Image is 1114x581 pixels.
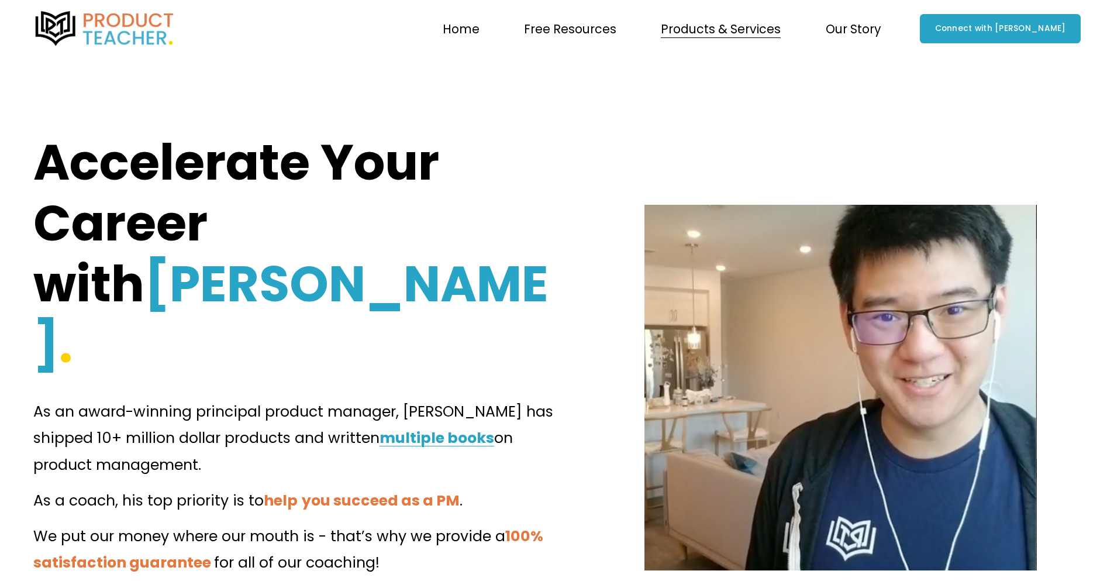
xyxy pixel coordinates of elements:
strong: [PERSON_NAME] [33,249,549,380]
strong: help [264,490,298,511]
span: for all of our coaching! [214,552,380,573]
p: on product management. [33,398,557,478]
a: multiple books [380,428,494,448]
img: Product Teacher [33,11,176,46]
span: Free Resources [524,18,616,40]
a: Connect with [PERSON_NAME] [920,14,1081,43]
a: folder dropdown [826,16,881,40]
span: We put our money where our mouth is - that’s why we provide a [33,526,505,546]
a: Home [443,16,480,40]
span: . [460,490,463,511]
p: As a coach, his top priority is to [33,487,557,514]
span: Products & Services [661,18,781,40]
a: folder dropdown [661,16,781,40]
strong: Accelerate Your Career with [33,128,450,319]
span: Our Story [826,18,881,40]
span: As an award-winning principal product manager, [PERSON_NAME] has shipped 10+ million dollar produ... [33,401,557,448]
a: folder dropdown [524,16,616,40]
strong: you succeed as a PM [302,490,460,511]
strong: . [59,310,73,380]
